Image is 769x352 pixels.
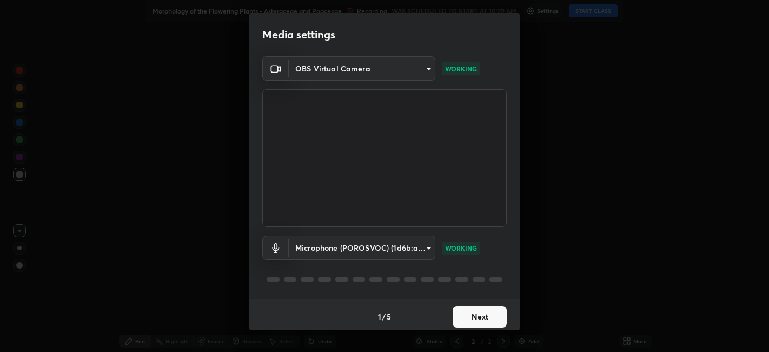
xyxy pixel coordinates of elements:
[262,28,335,42] h2: Media settings
[445,243,477,253] p: WORKING
[378,311,381,322] h4: 1
[382,311,386,322] h4: /
[289,236,435,260] div: OBS Virtual Camera
[387,311,391,322] h4: 5
[289,56,435,81] div: OBS Virtual Camera
[445,64,477,74] p: WORKING
[453,306,507,328] button: Next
